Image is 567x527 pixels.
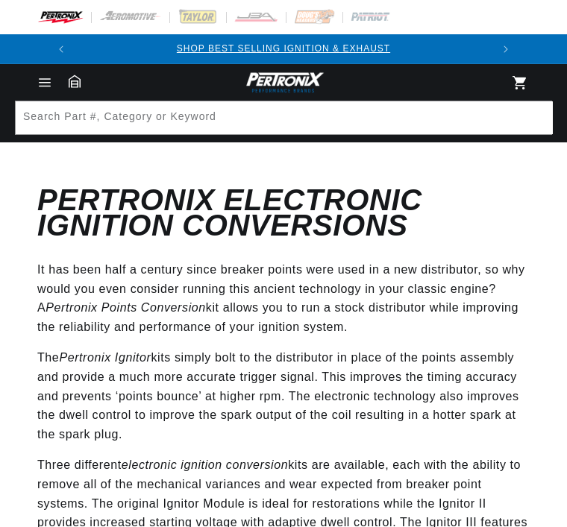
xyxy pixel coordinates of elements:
a: SHOP BEST SELLING IGNITION & EXHAUST [177,43,390,54]
em: Pertronix Ignitor [59,351,151,364]
summary: Menu [28,75,61,91]
div: Announcement [76,42,490,56]
em: Pertronix Points Conversion [46,301,206,314]
em: electronic ignition conversion [122,458,288,471]
p: The kits simply bolt to the distributor in place of the points assembly and provide a much more a... [37,348,530,444]
h1: PerTronix Electronic Ignition Conversions [37,187,530,238]
button: Translation missing: en.sections.announcements.previous_announcement [46,34,76,64]
a: Garage: 0 item(s) [69,75,81,88]
img: Pertronix [242,70,325,95]
button: Translation missing: en.sections.announcements.next_announcement [491,34,521,64]
input: Search Part #, Category or Keyword [16,101,553,134]
p: It has been half a century since breaker points were used in a new distributor, so why would you ... [37,260,530,336]
button: Search Part #, Category or Keyword [519,101,551,134]
div: 1 of 2 [76,42,490,56]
